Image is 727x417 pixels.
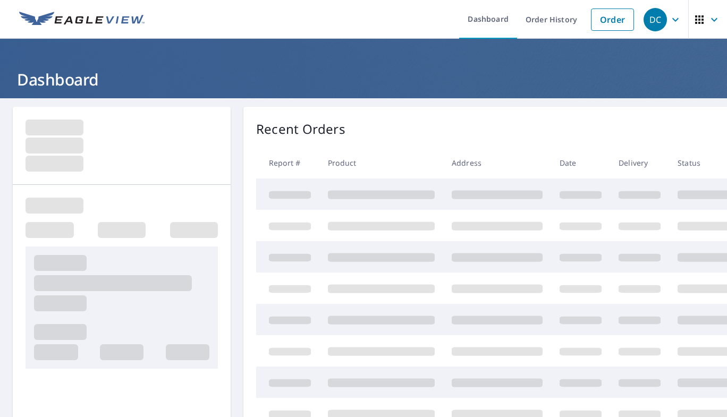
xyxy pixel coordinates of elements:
p: Recent Orders [256,120,345,139]
div: DC [644,8,667,31]
h1: Dashboard [13,69,714,90]
th: Product [319,147,443,178]
th: Report # [256,147,319,178]
th: Date [551,147,610,178]
a: Order [591,8,634,31]
img: EV Logo [19,12,145,28]
th: Address [443,147,551,178]
th: Delivery [610,147,669,178]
